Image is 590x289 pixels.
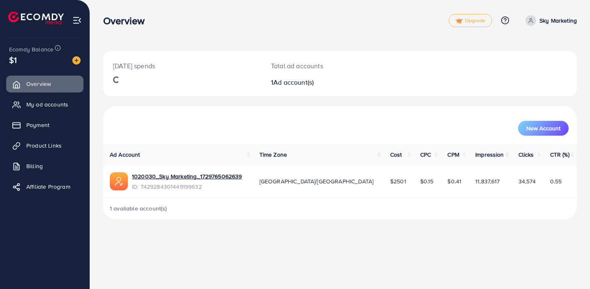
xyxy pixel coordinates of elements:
[259,177,374,185] span: [GEOGRAPHIC_DATA]/[GEOGRAPHIC_DATA]
[518,121,569,136] button: New Account
[6,178,83,195] a: Affiliate Program
[72,56,81,65] img: image
[72,16,82,25] img: menu
[447,150,459,159] span: CPM
[9,54,17,66] span: $1
[390,177,406,185] span: $2501
[103,15,151,27] h3: Overview
[6,96,83,113] a: My ad accounts
[475,150,504,159] span: Impression
[271,79,370,86] h2: 1
[26,162,43,170] span: Billing
[550,177,562,185] span: 0.55
[26,183,70,191] span: Affiliate Program
[26,80,51,88] span: Overview
[26,100,68,109] span: My ad accounts
[26,141,62,150] span: Product Links
[390,150,402,159] span: Cost
[6,137,83,154] a: Product Links
[6,117,83,133] a: Payment
[271,61,370,71] p: Total ad accounts
[456,18,463,24] img: tick
[6,76,83,92] a: Overview
[420,150,431,159] span: CPC
[110,150,140,159] span: Ad Account
[526,125,560,131] span: New Account
[420,177,434,185] span: $0.15
[273,78,314,87] span: Ad account(s)
[26,121,49,129] span: Payment
[518,150,534,159] span: Clicks
[259,150,287,159] span: Time Zone
[9,45,53,53] span: Ecomdy Balance
[456,18,485,24] span: Upgrade
[449,14,492,27] a: tickUpgrade
[518,177,536,185] span: 34,574
[132,172,242,180] a: 1020030_Sky Marketing_1729765062639
[539,16,577,25] p: Sky Marketing
[6,158,83,174] a: Billing
[447,177,461,185] span: $0.41
[132,183,242,191] span: ID: 7429284301449199632
[475,177,500,185] span: 11,837,617
[110,172,128,190] img: ic-ads-acc.e4c84228.svg
[110,204,167,213] span: 1 available account(s)
[8,12,64,24] img: logo
[113,61,251,71] p: [DATE] spends
[522,15,577,26] a: Sky Marketing
[550,150,569,159] span: CTR (%)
